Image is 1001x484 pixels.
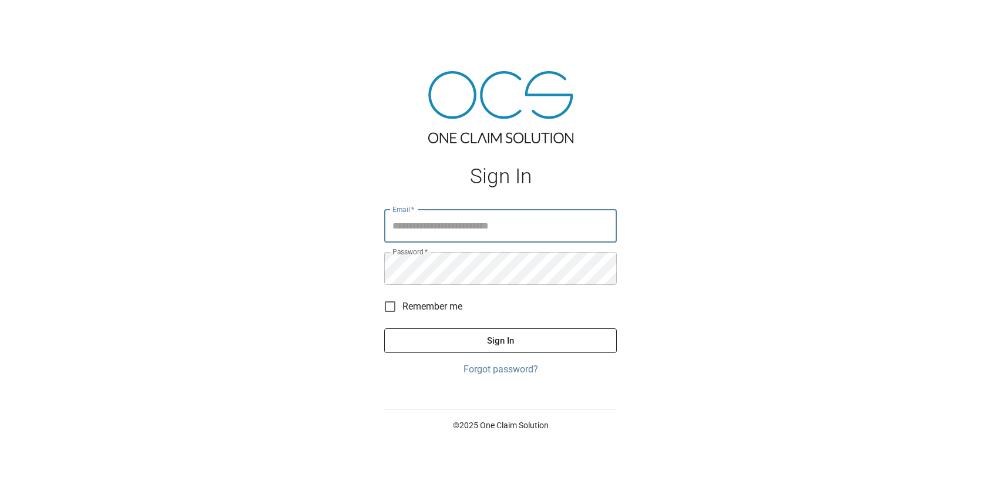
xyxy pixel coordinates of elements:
[392,247,428,257] label: Password
[384,328,617,353] button: Sign In
[392,204,415,214] label: Email
[384,419,617,431] p: © 2025 One Claim Solution
[384,362,617,377] a: Forgot password?
[428,71,573,143] img: ocs-logo-tra.png
[14,7,61,31] img: ocs-logo-white-transparent.png
[402,300,462,314] span: Remember me
[384,164,617,189] h1: Sign In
